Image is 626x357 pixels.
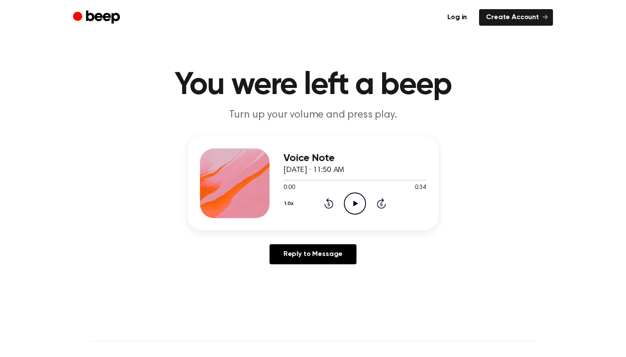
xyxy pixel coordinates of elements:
a: Reply to Message [270,244,356,264]
a: Create Account [479,9,553,26]
p: Turn up your volume and press play. [146,108,480,122]
a: Beep [73,9,122,26]
h3: Voice Note [283,152,426,164]
a: Log in [440,9,474,26]
button: 1.0x [283,196,297,211]
span: 0:34 [415,183,426,192]
h1: You were left a beep [90,70,536,101]
span: [DATE] · 11:50 AM [283,166,344,174]
span: 0:00 [283,183,295,192]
